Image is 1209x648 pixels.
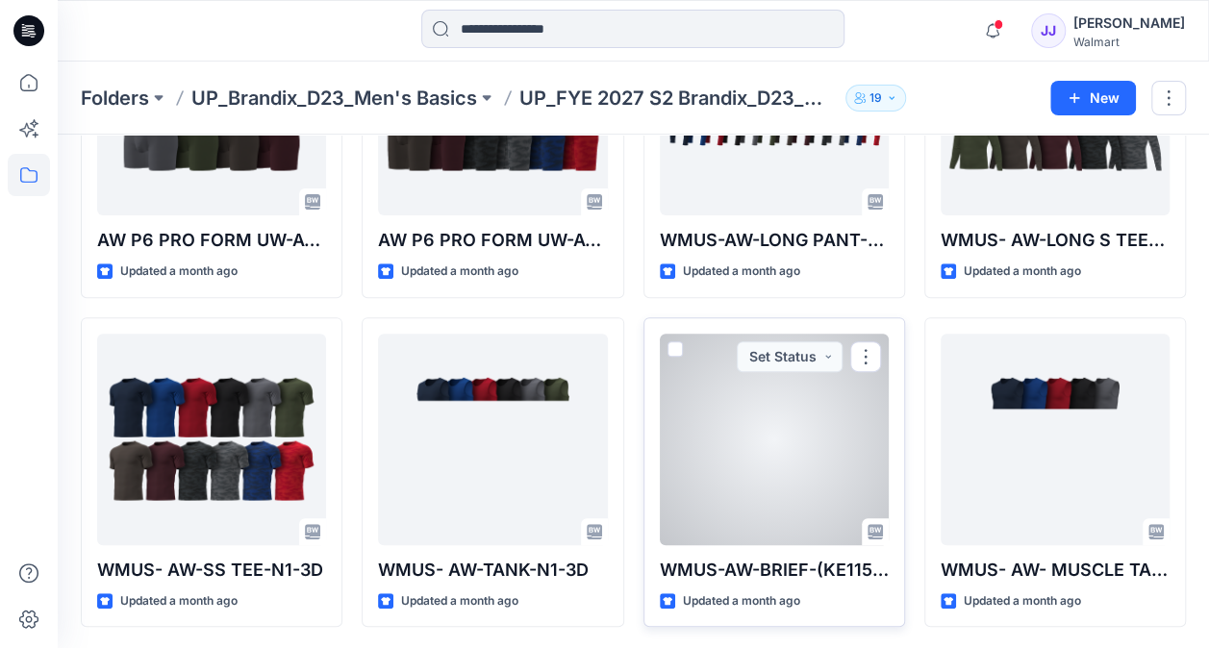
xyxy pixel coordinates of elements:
div: JJ [1031,13,1066,48]
a: WMUS- AW-TANK-N1-3D [378,334,607,545]
a: UP_Brandix_D23_Men's Basics [191,85,477,112]
a: WMUS-AW-BRIEF-(KE1155)-N1-3D [660,334,889,545]
p: Updated a month ago [683,262,800,282]
p: Updated a month ago [964,591,1081,611]
button: New [1050,81,1136,115]
p: WMUS-AW-BRIEF-(KE1155)-N1-3D [660,557,889,584]
button: 19 [845,85,906,112]
div: Walmart [1073,35,1185,49]
p: WMUS- AW-TANK-N1-3D [378,557,607,584]
p: Updated a month ago [401,262,518,282]
p: Updated a month ago [401,591,518,611]
p: Updated a month ago [120,262,238,282]
div: [PERSON_NAME] [1073,12,1185,35]
p: WMUS- AW-SS TEE-N1-3D [97,557,326,584]
p: Updated a month ago [964,262,1081,282]
p: AW P6 PRO FORM UW-AW27261889 [97,227,326,254]
p: Updated a month ago [120,591,238,611]
a: Folders [81,85,149,112]
p: UP_FYE 2027 S2 Brandix_D23_Men's Basics - ATHLETIC WORKS [519,85,838,112]
p: 19 [869,87,882,109]
p: WMUS- AW- MUSCLE TANK-3D [941,557,1170,584]
a: WMUS- AW-SS TEE-N1-3D [97,334,326,545]
p: WMUS- AW-LONG S TEE-N1-3D [941,227,1170,254]
a: WMUS- AW- MUSCLE TANK-3D [941,334,1170,545]
p: WMUS-AW-LONG PANT-(KE1315)-N1-3D [660,227,889,254]
p: Updated a month ago [683,591,800,611]
p: AW P6 PRO FORM UW-AW27261890 [378,227,607,254]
